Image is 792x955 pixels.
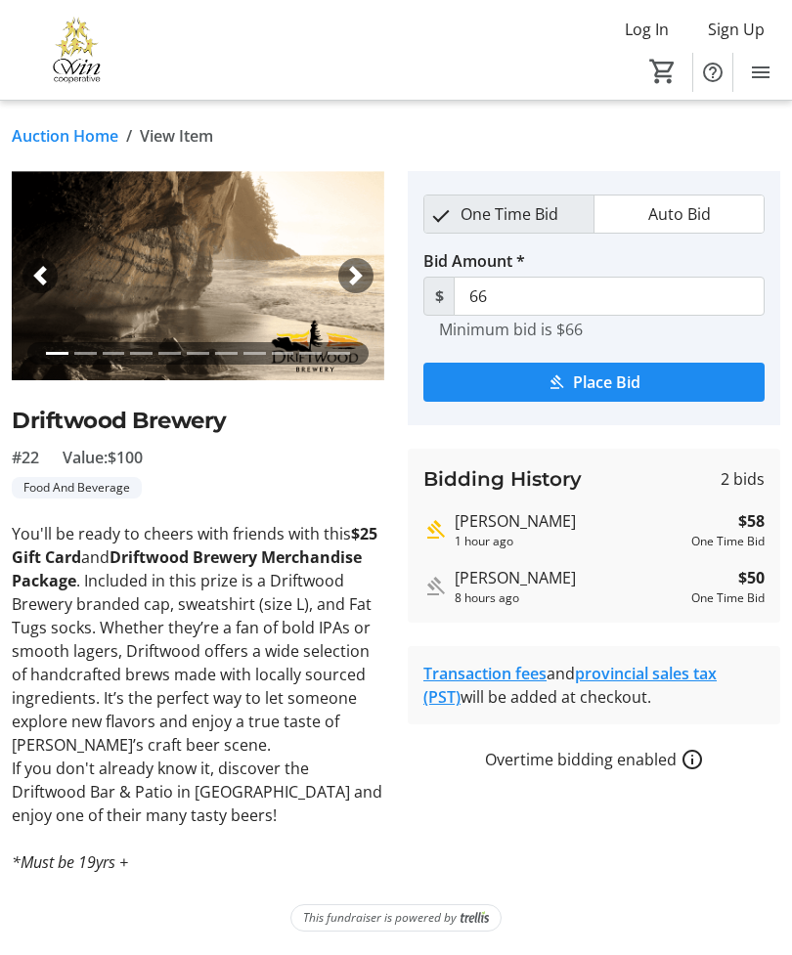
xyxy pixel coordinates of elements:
em: *Must be 19yrs + [12,851,128,873]
img: Victoria Women In Need Community Cooperative's Logo [12,14,142,87]
button: Sign Up [692,14,780,45]
a: How overtime bidding works for silent auctions [681,748,704,771]
span: Value: $100 [63,446,143,469]
span: $ [423,277,455,316]
button: Place Bid [423,363,765,402]
tr-label-badge: Food And Beverage [12,477,142,499]
strong: $58 [738,509,765,533]
span: One Time Bid [449,195,570,233]
a: Auction Home [12,124,118,148]
button: Menu [741,53,780,92]
span: #22 [12,446,39,469]
span: Sign Up [708,18,765,41]
h2: Driftwood Brewery [12,404,384,437]
span: Place Bid [573,370,640,394]
mat-icon: Outbid [423,575,447,598]
div: [PERSON_NAME] [455,509,683,533]
a: Transaction fees [423,663,547,684]
p: You'll be ready to cheers with friends with this and . Included in this prize is a Driftwood Brew... [12,522,384,757]
span: View Item [140,124,213,148]
strong: Driftwood Brewery Merchandise Package [12,546,362,591]
span: Log In [625,18,669,41]
span: / [126,124,132,148]
span: Auto Bid [637,195,723,233]
div: One Time Bid [691,533,765,550]
div: One Time Bid [691,589,765,607]
tr-hint: Minimum bid is $66 [439,320,583,339]
button: Log In [609,14,684,45]
span: This fundraiser is powered by [303,909,457,927]
button: Cart [645,54,681,89]
img: Image [12,171,384,380]
p: If you don't already know it, discover the Driftwood Bar & Patio in [GEOGRAPHIC_DATA] and enjoy o... [12,757,384,827]
label: Bid Amount * [423,249,525,273]
div: Overtime bidding enabled [408,748,780,771]
button: Help [693,53,732,92]
strong: $50 [738,566,765,589]
div: [PERSON_NAME] [455,566,683,589]
div: and will be added at checkout. [423,662,765,709]
div: 1 hour ago [455,533,683,550]
strong: $25 Gift Card [12,523,377,568]
img: Trellis Logo [461,911,489,925]
mat-icon: Highest bid [423,518,447,542]
span: 2 bids [721,467,765,491]
h3: Bidding History [423,464,582,494]
div: 8 hours ago [455,589,683,607]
